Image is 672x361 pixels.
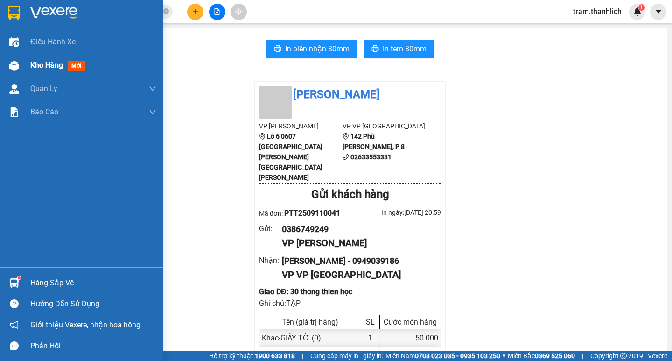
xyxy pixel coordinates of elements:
div: Gửi : [259,223,282,234]
strong: 1900 633 818 [255,352,295,360]
img: warehouse-icon [9,84,19,94]
div: [PERSON_NAME] - 0949039186 [282,255,434,268]
span: Khác - GIẤY TỜ (0) [262,333,321,342]
div: Nhận : [259,255,282,266]
span: printer [371,45,379,54]
span: PTT2509110041 [284,209,340,218]
div: Ghi chú: TẬP [259,297,441,309]
div: Cước món hàng [382,318,438,326]
b: 142 Phù [PERSON_NAME], P 8 [343,133,405,150]
img: warehouse-icon [9,278,19,288]
div: Hàng sắp về [30,276,156,290]
span: Miền Nam [385,351,500,361]
div: VP [PERSON_NAME] [282,236,434,250]
span: In biên nhận 80mm [285,43,350,55]
span: Cung cấp máy in - giấy in: [310,351,383,361]
span: close-circle [163,8,169,14]
span: aim [235,8,242,15]
div: In ngày: [DATE] 20:59 [350,207,441,218]
img: warehouse-icon [9,37,19,47]
span: Báo cáo [30,106,58,118]
span: notification [10,320,19,329]
img: solution-icon [9,107,19,117]
span: mới [68,61,85,71]
strong: 0708 023 035 - 0935 103 250 [415,352,500,360]
span: ⚪️ [503,354,505,358]
div: 0386749249 [282,223,434,236]
button: file-add [209,4,225,20]
span: question-circle [10,299,19,308]
span: down [149,108,156,116]
img: logo-vxr [8,6,20,20]
span: tram.thanhlich [566,6,629,17]
li: VP VP [GEOGRAPHIC_DATA] [343,121,426,131]
button: caret-down [650,4,666,20]
span: In tem 80mm [383,43,427,55]
div: VP VP [GEOGRAPHIC_DATA] [282,268,434,282]
sup: 1 [18,276,21,279]
div: Tên (giá trị hàng) [262,318,358,326]
div: Gửi khách hàng [259,186,441,204]
span: printer [274,45,281,54]
span: caret-down [654,7,663,16]
div: Nhận: VP [GEOGRAPHIC_DATA] [82,55,168,74]
li: [PERSON_NAME] [259,86,441,104]
text: PTT2509110041 [53,39,122,50]
b: 02633553331 [350,153,392,161]
div: SL [364,318,377,326]
span: phone [343,154,349,160]
span: Hỗ trợ kỹ thuật: [209,351,295,361]
span: down [149,85,156,92]
li: VP [PERSON_NAME] [259,121,343,131]
span: copyright [620,353,627,359]
strong: 0369 525 060 [535,352,575,360]
button: plus [187,4,203,20]
div: 1 [361,329,380,347]
div: 50.000 [380,329,441,347]
span: file-add [214,8,220,15]
span: environment [259,133,266,140]
div: Giao DĐ: 30 thong thien học [259,286,441,297]
span: | [302,351,303,361]
button: printerIn tem 80mm [364,40,434,58]
div: Gửi: [PERSON_NAME] [7,55,77,74]
button: aim [231,4,247,20]
button: printerIn biên nhận 80mm [266,40,357,58]
span: environment [343,133,349,140]
span: Kho hàng [30,61,63,70]
div: Phản hồi [30,339,156,353]
div: Mã đơn: [259,207,350,219]
img: icon-new-feature [633,7,642,16]
span: close-circle [163,7,169,16]
span: plus [192,8,199,15]
div: Hướng dẫn sử dụng [30,297,156,311]
sup: 1 [638,4,645,11]
span: Điều hành xe [30,36,76,48]
span: Miền Bắc [508,351,575,361]
span: | [582,351,583,361]
span: message [10,341,19,350]
b: Lô 6 0607 [GEOGRAPHIC_DATA][PERSON_NAME][GEOGRAPHIC_DATA][PERSON_NAME] [259,133,322,181]
span: Giới thiệu Vexere, nhận hoa hồng [30,319,140,331]
img: warehouse-icon [9,61,19,71]
span: Quản Lý [30,83,57,94]
span: 1 [640,4,643,11]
